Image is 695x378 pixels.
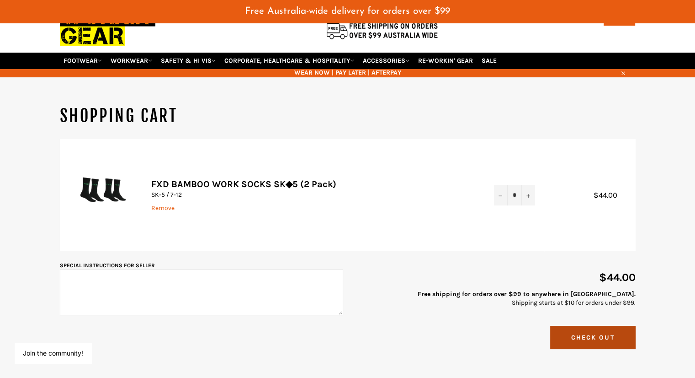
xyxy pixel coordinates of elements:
[414,53,477,69] a: RE-WORKIN' GEAR
[74,153,128,235] img: FXD BAMBOO WORK SOCKS SK◆5 (2 Pack)
[221,53,358,69] a: CORPORATE, HEALTHCARE & HOSPITALITY
[157,53,219,69] a: SAFETY & HI VIS
[594,191,626,200] span: $44.00
[418,290,636,298] strong: Free shipping for orders over $99 to anywhere in [GEOGRAPHIC_DATA].
[107,53,156,69] a: WORKWEAR
[151,179,336,189] a: FXD BAMBOO WORK SOCKS SK◆5 (2 Pack)
[478,53,500,69] a: SALE
[550,326,636,349] button: Check Out
[151,204,175,212] a: Remove
[60,105,636,128] h1: Shopping Cart
[151,190,476,199] p: SK-5 / 7-12
[245,6,450,16] span: Free Australia-wide delivery for orders over $99
[23,349,83,357] button: Join the community!
[521,185,535,205] button: Increase item quantity by one
[60,68,636,77] span: WEAR NOW | PAY LATER | AFTERPAY
[60,262,155,269] label: Special instructions for seller
[325,21,439,40] img: Flat $9.95 shipping Australia wide
[359,53,413,69] a: ACCESSORIES
[60,0,155,52] img: Workin Gear leaders in Workwear, Safety Boots, PPE, Uniforms. Australia's No.1 in Workwear
[352,290,636,308] p: Shipping starts at $10 for orders under $99.
[60,53,106,69] a: FOOTWEAR
[494,185,508,205] button: Reduce item quantity by one
[352,270,636,285] p: $44.00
